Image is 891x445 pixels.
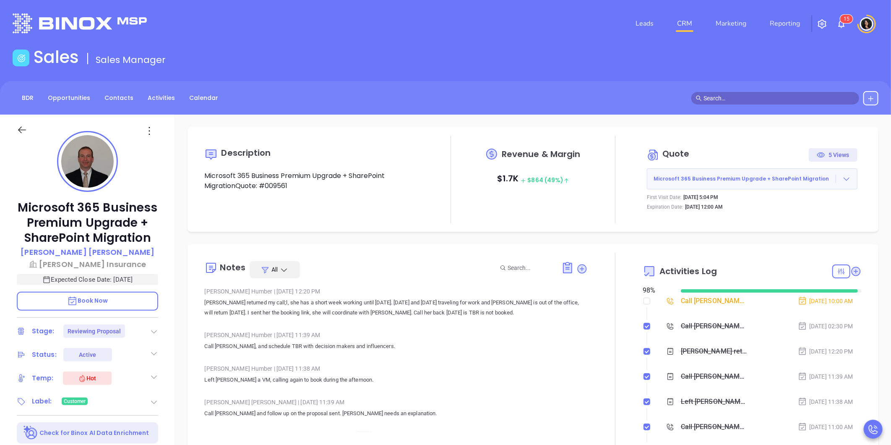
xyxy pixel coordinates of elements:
[96,53,166,66] span: Sales Manager
[23,426,38,440] img: Ai-Enrich-DaqCidB-.svg
[696,95,702,101] span: search
[271,265,278,274] span: All
[204,396,588,408] div: [PERSON_NAME] [PERSON_NAME] [DATE] 11:39 AM
[274,288,275,295] span: |
[32,372,54,385] div: Temp:
[681,370,748,383] div: Call [PERSON_NAME], and schedule TBR with decision makers and influencers.
[99,91,138,105] a: Contacts
[67,296,108,305] span: Book Now
[685,203,723,211] p: [DATE] 12:00 AM
[17,274,158,285] p: Expected Close Date: [DATE]
[847,16,849,22] span: 5
[497,171,569,188] p: $ 1.7K
[298,399,299,406] span: |
[355,432,373,440] span: Beta
[64,397,86,406] span: Customer
[659,267,717,275] span: Activities Log
[647,168,857,189] button: Microsoft 365 Business Premium Upgrade + SharePoint Migration
[860,17,873,31] img: user
[817,19,827,29] img: iconSetting
[798,347,853,356] div: [DATE] 12:20 PM
[798,322,853,331] div: [DATE] 02:30 PM
[221,147,271,159] span: Description
[204,298,588,318] p: [PERSON_NAME] returned my call;l, she has a short week working until [DATE]. [DATE] and [DATE] tr...
[204,375,588,385] p: Left [PERSON_NAME] a VM, calling again to book during the afternoon.
[836,19,847,29] img: iconNotification
[521,176,569,184] span: $ 864 (49%)
[647,148,660,162] img: Circle dollar
[220,263,245,272] div: Notes
[681,320,748,332] div: Call [PERSON_NAME] for TBR - [PERSON_NAME]
[647,194,681,201] p: First Visit Date:
[204,408,588,419] p: Call [PERSON_NAME] and follow up on the proposal sent. [PERSON_NAME] needs an explanation.
[21,246,154,259] a: [PERSON_NAME] [PERSON_NAME]
[39,429,149,437] p: Check for Binox AI Data Enrichment
[798,296,853,306] div: [DATE] 10:00 AM
[647,175,836,183] span: Microsoft 365 Business Premium Upgrade + SharePoint Migration
[204,285,588,298] div: [PERSON_NAME] Humber [DATE] 12:20 PM
[78,373,96,383] div: Hot
[61,135,114,188] img: profile-user
[204,429,588,442] div: Binox AI Insights [PERSON_NAME] | [DATE] 11:38 AM
[17,200,158,246] p: Microsoft 365 Business Premium Upgrade + SharePoint Migration
[703,94,855,103] input: Search…
[204,329,588,341] div: [PERSON_NAME] Humber [DATE] 11:39 AM
[17,91,39,105] a: BDR
[712,15,750,32] a: Marketing
[502,150,581,158] span: Revenue & Margin
[204,362,588,375] div: [PERSON_NAME] Humber [DATE] 11:38 AM
[43,91,95,105] a: Opportunities
[817,148,849,162] div: 5 Views
[798,397,853,406] div: [DATE] 11:38 AM
[204,171,423,191] p: Microsoft 365 Business Premium Upgrade + SharePoint MigrationQuote: #009561
[798,422,853,432] div: [DATE] 11:00 AM
[274,365,275,372] span: |
[13,13,147,33] img: logo
[683,194,719,201] p: [DATE] 5:04 PM
[274,332,275,338] span: |
[681,421,748,433] div: Call [PERSON_NAME] for TBR
[184,91,223,105] a: Calendar
[32,395,52,408] div: Label:
[632,15,657,32] a: Leads
[143,91,180,105] a: Activities
[681,395,748,408] div: Left [PERSON_NAME] a VM, calling again to book during the afternoon.&nbsp;
[798,372,853,381] div: [DATE] 11:39 AM
[647,203,683,211] p: Expiration Date:
[674,15,696,32] a: CRM
[766,15,803,32] a: Reporting
[681,345,748,358] div: [PERSON_NAME] returned my call;l, she has a short week working until [DATE]. [DATE] and [DATE] tr...
[68,325,121,338] div: Reviewing Proposal
[662,148,690,160] span: Quote
[844,16,847,22] span: 1
[204,341,588,351] p: Call [PERSON_NAME], and schedule TBR with decision makers and influencers.
[32,325,55,338] div: Stage:
[79,348,96,361] div: Active
[681,295,748,307] div: Call [PERSON_NAME] for TBR - [PERSON_NAME]
[34,47,79,67] h1: Sales
[840,15,853,23] sup: 15
[508,263,552,272] input: Search...
[643,285,671,296] div: 98 %
[32,348,57,361] div: Status:
[17,259,158,270] a: [PERSON_NAME] Insurance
